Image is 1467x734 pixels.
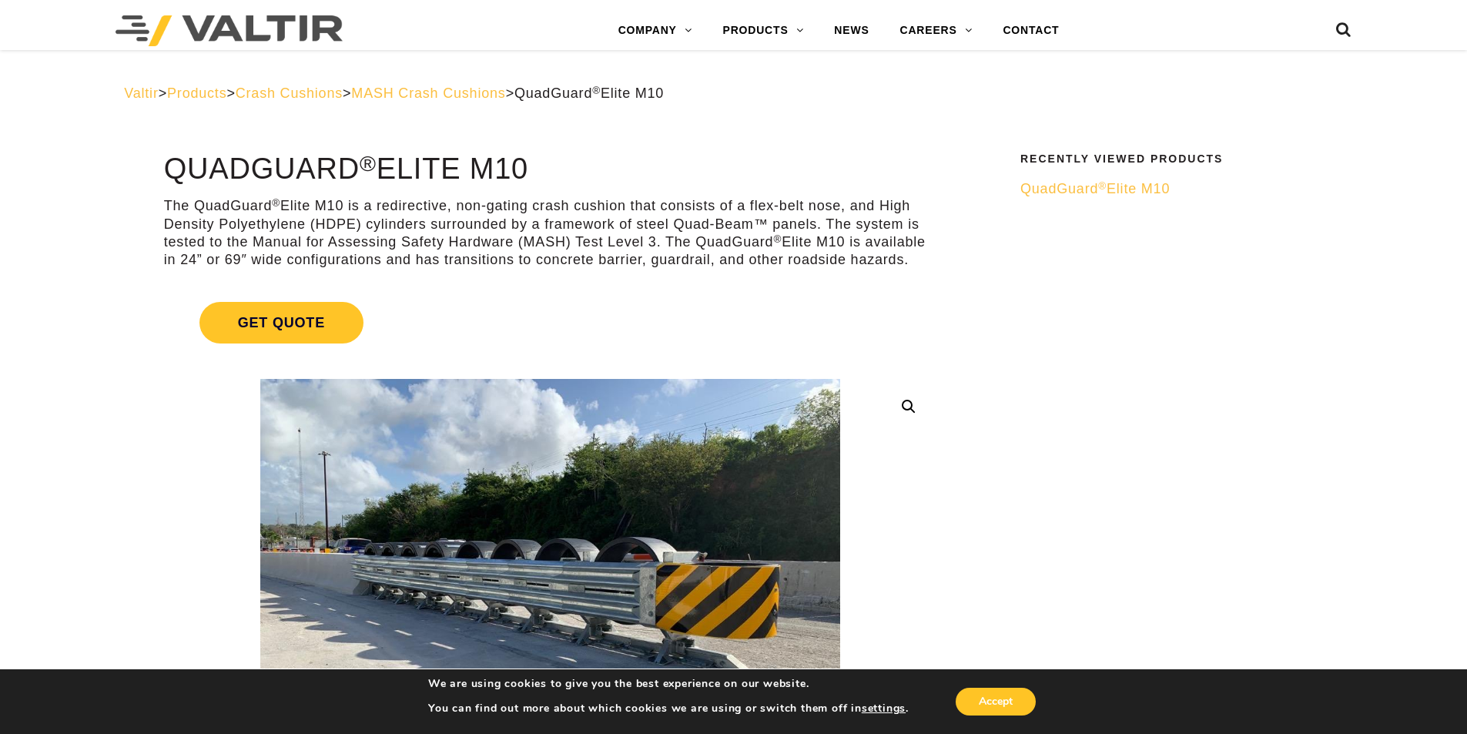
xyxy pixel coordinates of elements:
div: > > > > [124,85,1343,102]
span: QuadGuard Elite M10 [514,85,664,101]
h2: Recently Viewed Products [1020,153,1333,165]
h1: QuadGuard Elite M10 [164,153,936,186]
a: PRODUCTS [708,15,819,46]
a: COMPANY [603,15,708,46]
a: QuadGuard®Elite M10 [1020,180,1333,198]
a: Products [167,85,226,101]
a: NEWS [819,15,884,46]
a: CAREERS [885,15,988,46]
a: MASH Crash Cushions [351,85,505,101]
p: The QuadGuard Elite M10 is a redirective, non-gating crash cushion that consists of a flex-belt n... [164,197,936,270]
sup: ® [1098,180,1107,192]
span: QuadGuard Elite M10 [1020,181,1170,196]
sup: ® [592,85,601,96]
p: You can find out more about which cookies we are using or switch them off in . [428,702,909,716]
a: CONTACT [987,15,1074,46]
span: Get Quote [199,302,363,344]
sup: ® [773,233,782,245]
a: Valtir [124,85,158,101]
p: We are using cookies to give you the best experience on our website. [428,677,909,691]
button: settings [862,702,906,716]
a: Crash Cushions [236,85,343,101]
a: Get Quote [164,283,936,362]
button: Accept [956,688,1036,716]
sup: ® [360,151,377,176]
sup: ® [272,197,280,209]
img: Valtir [116,15,343,46]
